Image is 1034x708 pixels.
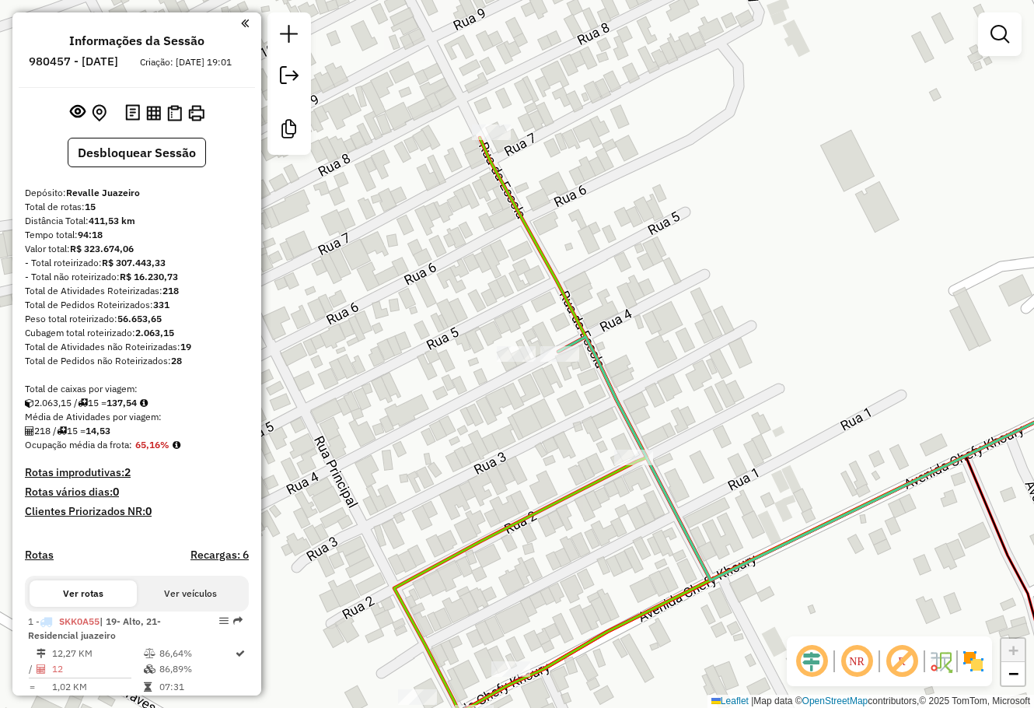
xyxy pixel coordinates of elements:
[85,201,96,212] strong: 15
[159,679,234,695] td: 07:31
[219,616,229,626] em: Opções
[86,425,110,436] strong: 14,53
[793,643,830,680] span: Ocultar deslocamento
[107,397,137,408] strong: 137,54
[1008,640,1018,660] span: +
[120,271,178,282] strong: R$ 16.230,73
[66,187,140,198] strong: Revalle Juazeiro
[51,679,143,695] td: 1,02 KM
[180,341,191,352] strong: 19
[89,101,110,125] button: Centralizar mapa no depósito ou ponto de apoio
[25,270,249,284] div: - Total não roteirizado:
[144,664,155,674] i: % de utilização da cubagem
[89,215,135,226] strong: 411,53 km
[144,682,152,692] i: Tempo total em rota
[25,439,132,450] span: Ocupação média da frota:
[274,19,305,54] a: Nova sessão e pesquisa
[25,382,249,396] div: Total de caixas por viagem:
[69,33,204,48] h4: Informações da Sessão
[25,326,249,340] div: Cubagem total roteirizado:
[67,100,89,125] button: Exibir sessão original
[134,55,238,69] div: Criação: [DATE] 19:01
[140,398,148,408] i: Meta Caixas/viagem: 1,00 Diferença: 136,54
[159,646,234,661] td: 86,64%
[113,485,119,499] strong: 0
[124,465,131,479] strong: 2
[29,54,118,68] h6: 980457 - [DATE]
[159,661,234,677] td: 86,89%
[25,485,249,499] h4: Rotas vários dias:
[25,340,249,354] div: Total de Atividades não Roteirizadas:
[171,355,182,366] strong: 28
[37,664,46,674] i: Total de Atividades
[25,410,249,424] div: Média de Atividades por viagem:
[25,466,249,479] h4: Rotas improdutivas:
[274,114,305,149] a: Criar modelo
[236,649,245,658] i: Rota otimizada
[102,257,166,268] strong: R$ 307.443,33
[25,398,34,408] i: Cubagem total roteirizado
[122,101,143,125] button: Logs desbloquear sessão
[153,299,169,310] strong: 331
[25,396,249,410] div: 2.063,15 / 15 =
[25,298,249,312] div: Total de Pedidos Roteirizados:
[28,679,36,695] td: =
[274,60,305,95] a: Exportar sessão
[707,695,1034,708] div: Map data © contributors,© 2025 TomTom, Microsoft
[190,549,249,562] h4: Recargas: 6
[173,440,180,450] em: Média calculada utilizando a maior ocupação (%Peso ou %Cubagem) de cada rota da sessão. Rotas cro...
[185,102,208,124] button: Imprimir Rotas
[28,615,161,641] span: 1 -
[711,696,749,706] a: Leaflet
[25,200,249,214] div: Total de rotas:
[1001,639,1025,662] a: Zoom in
[78,229,103,240] strong: 94:18
[838,643,875,680] span: Ocultar NR
[25,228,249,242] div: Tempo total:
[135,439,169,450] strong: 65,16%
[233,616,243,626] em: Rota exportada
[241,14,249,32] a: Clique aqui para minimizar o painel
[25,284,249,298] div: Total de Atividades Roteirizadas:
[68,138,206,167] button: Desbloquear Sessão
[28,661,36,677] td: /
[117,313,162,324] strong: 56.653,65
[25,354,249,368] div: Total de Pedidos não Roteirizados:
[25,426,34,436] i: Total de Atividades
[137,580,244,607] button: Ver veículos
[145,504,152,518] strong: 0
[25,312,249,326] div: Peso total roteirizado:
[25,424,249,438] div: 218 / 15 =
[1008,664,1018,683] span: −
[883,643,920,680] span: Exibir rótulo
[162,285,179,296] strong: 218
[59,615,100,627] span: SKK0A55
[70,243,134,254] strong: R$ 323.674,06
[144,649,155,658] i: % de utilização do peso
[1001,662,1025,685] a: Zoom out
[802,696,868,706] a: OpenStreetMap
[751,696,753,706] span: |
[25,242,249,256] div: Valor total:
[30,580,137,607] button: Ver rotas
[143,102,164,123] button: Visualizar relatório de Roteirização
[25,505,249,518] h4: Clientes Priorizados NR:
[37,649,46,658] i: Distância Total
[984,19,1015,50] a: Exibir filtros
[25,256,249,270] div: - Total roteirizado:
[51,661,143,677] td: 12
[164,102,185,124] button: Visualizar Romaneio
[961,649,986,674] img: Exibir/Ocultar setores
[57,426,67,436] i: Total de rotas
[25,214,249,228] div: Distância Total:
[78,398,88,408] i: Total de rotas
[25,549,54,562] a: Rotas
[928,649,953,674] img: Fluxo de ruas
[51,646,143,661] td: 12,27 KM
[25,186,249,200] div: Depósito:
[135,327,174,338] strong: 2.063,15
